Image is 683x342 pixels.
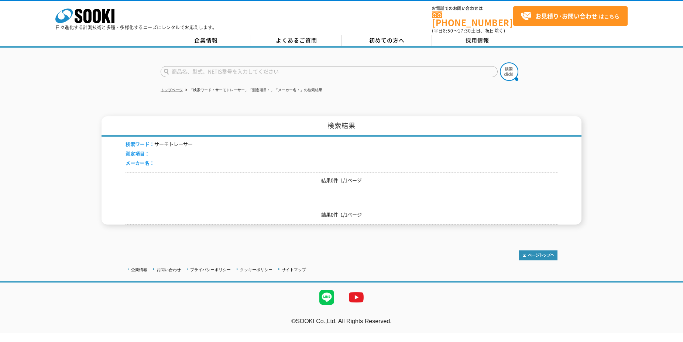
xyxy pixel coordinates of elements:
a: 初めての方へ [341,35,432,46]
a: テストMail [655,325,683,332]
li: サーモトレーサー [126,140,193,148]
span: 測定項目： [126,150,150,157]
span: はこちら [521,11,619,22]
img: トップページへ [519,250,557,260]
p: 結果0件 1/1ページ [126,177,557,184]
img: LINE [312,283,341,312]
a: トップページ [161,88,183,92]
a: [PHONE_NUMBER] [432,11,513,27]
span: 17:30 [458,27,471,34]
input: 商品名、型式、NETIS番号を入力してください [161,66,498,77]
a: 採用情報 [432,35,522,46]
li: 「検索ワード：サーモトレーサー」「測定項目：」「メーカー名：」の検索結果 [184,86,322,94]
a: お見積り･お問い合わせはこちら [513,6,628,26]
a: サイトマップ [282,267,306,272]
a: お問い合わせ [157,267,181,272]
span: 8:50 [443,27,453,34]
a: 企業情報 [131,267,147,272]
p: 日々進化する計測技術と多種・多様化するニーズにレンタルでお応えします。 [55,25,217,30]
img: btn_search.png [500,62,518,81]
span: (平日 ～ 土日、祝日除く) [432,27,505,34]
a: よくあるご質問 [251,35,341,46]
span: 初めての方へ [369,36,405,44]
img: YouTube [341,283,371,312]
p: 結果0件 1/1ページ [126,211,557,219]
span: 検索ワード： [126,140,154,147]
span: お電話でのお問い合わせは [432,6,513,11]
span: メーカー名： [126,159,154,166]
a: 企業情報 [161,35,251,46]
strong: お見積り･お問い合わせ [535,11,597,20]
a: クッキーポリシー [240,267,272,272]
a: プライバシーポリシー [190,267,231,272]
h1: 検索結果 [102,116,581,137]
